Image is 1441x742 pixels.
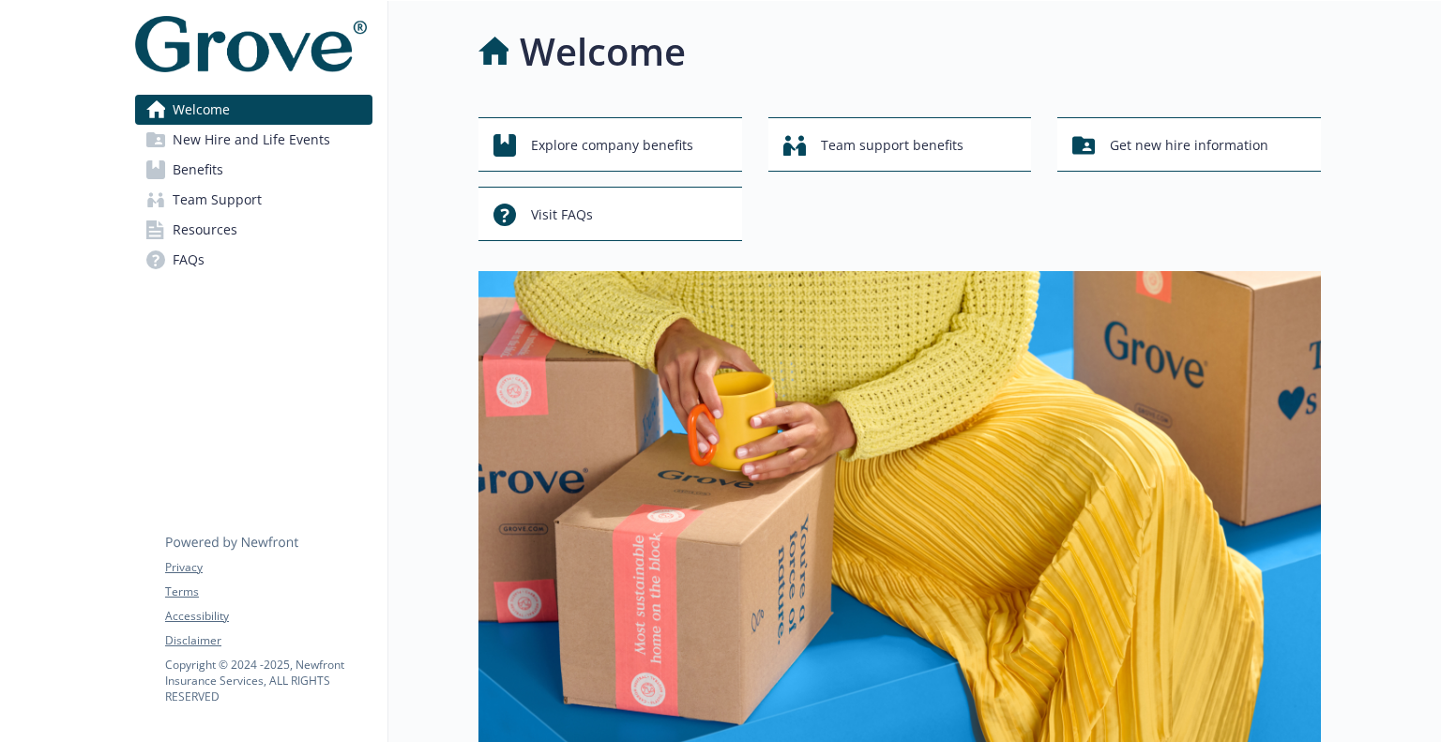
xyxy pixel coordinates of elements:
[531,197,593,233] span: Visit FAQs
[1110,128,1268,163] span: Get new hire information
[768,117,1032,172] button: Team support benefits
[173,215,237,245] span: Resources
[135,245,372,275] a: FAQs
[135,215,372,245] a: Resources
[478,117,742,172] button: Explore company benefits
[165,632,372,649] a: Disclaimer
[173,245,205,275] span: FAQs
[165,559,372,576] a: Privacy
[135,155,372,185] a: Benefits
[1057,117,1321,172] button: Get new hire information
[531,128,693,163] span: Explore company benefits
[165,657,372,704] p: Copyright © 2024 - 2025 , Newfront Insurance Services, ALL RIGHTS RESERVED
[821,128,963,163] span: Team support benefits
[520,23,686,80] h1: Welcome
[165,608,372,625] a: Accessibility
[135,185,372,215] a: Team Support
[135,125,372,155] a: New Hire and Life Events
[173,95,230,125] span: Welcome
[135,95,372,125] a: Welcome
[173,155,223,185] span: Benefits
[165,583,372,600] a: Terms
[173,185,262,215] span: Team Support
[173,125,330,155] span: New Hire and Life Events
[478,187,742,241] button: Visit FAQs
